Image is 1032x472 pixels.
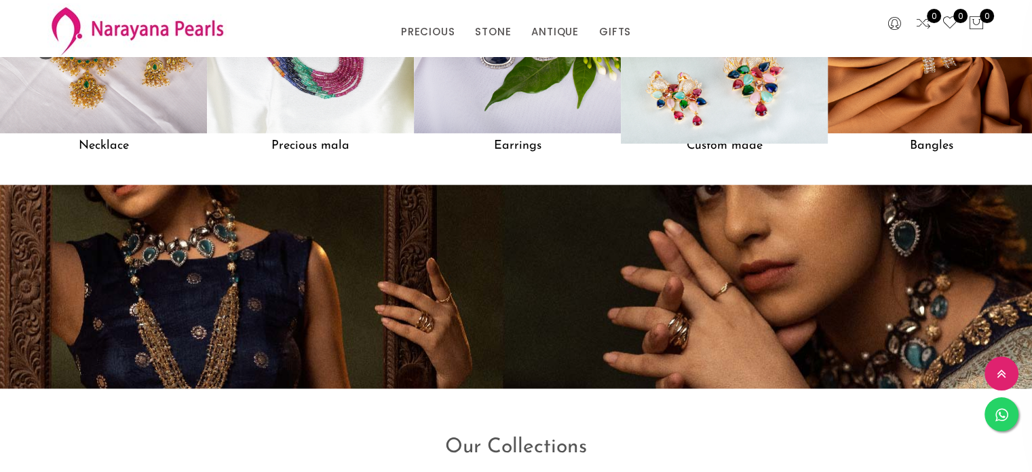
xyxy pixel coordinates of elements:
button: 0 [968,15,985,33]
a: STONE [475,22,511,42]
h5: Earrings [414,133,621,159]
a: GIFTS [599,22,631,42]
h5: Precious mala [207,133,414,159]
a: ANTIQUE [531,22,579,42]
span: 0 [953,9,968,23]
h5: Custom made [621,133,828,159]
span: 0 [927,9,941,23]
span: 0 [980,9,994,23]
a: 0 [942,15,958,33]
a: 0 [915,15,932,33]
a: PRECIOUS [401,22,455,42]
